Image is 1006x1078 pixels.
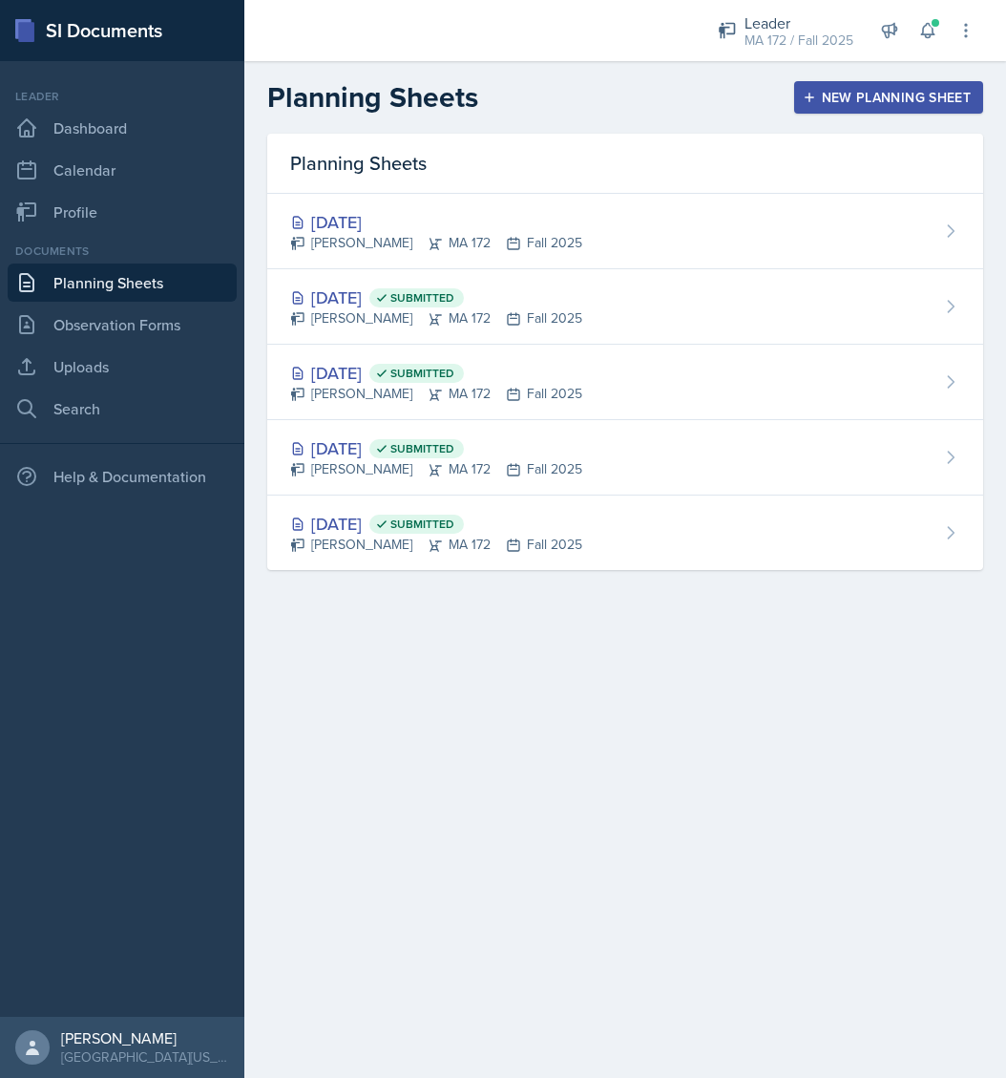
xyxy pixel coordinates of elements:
[290,308,582,328] div: [PERSON_NAME] MA 172 Fall 2025
[290,209,582,235] div: [DATE]
[744,31,853,51] div: MA 172 / Fall 2025
[807,90,971,105] div: New Planning Sheet
[267,134,983,194] div: Planning Sheets
[794,81,983,114] button: New Planning Sheet
[8,88,237,105] div: Leader
[290,511,582,537] div: [DATE]
[744,11,853,34] div: Leader
[8,390,237,428] a: Search
[267,80,478,115] h2: Planning Sheets
[61,1028,229,1047] div: [PERSON_NAME]
[390,366,454,381] span: Submitted
[390,290,454,306] span: Submitted
[290,435,582,461] div: [DATE]
[8,193,237,231] a: Profile
[267,269,983,345] a: [DATE] Submitted [PERSON_NAME]MA 172Fall 2025
[290,360,582,386] div: [DATE]
[8,348,237,386] a: Uploads
[8,243,237,260] div: Documents
[8,151,237,189] a: Calendar
[8,306,237,344] a: Observation Forms
[267,420,983,496] a: [DATE] Submitted [PERSON_NAME]MA 172Fall 2025
[390,517,454,532] span: Submitted
[267,496,983,570] a: [DATE] Submitted [PERSON_NAME]MA 172Fall 2025
[290,384,582,404] div: [PERSON_NAME] MA 172 Fall 2025
[267,345,983,420] a: [DATE] Submitted [PERSON_NAME]MA 172Fall 2025
[8,457,237,496] div: Help & Documentation
[290,233,582,253] div: [PERSON_NAME] MA 172 Fall 2025
[290,535,582,555] div: [PERSON_NAME] MA 172 Fall 2025
[290,285,582,310] div: [DATE]
[267,194,983,269] a: [DATE] [PERSON_NAME]MA 172Fall 2025
[8,264,237,302] a: Planning Sheets
[8,109,237,147] a: Dashboard
[390,441,454,456] span: Submitted
[61,1047,229,1067] div: [GEOGRAPHIC_DATA][US_STATE] in [GEOGRAPHIC_DATA]
[290,459,582,479] div: [PERSON_NAME] MA 172 Fall 2025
